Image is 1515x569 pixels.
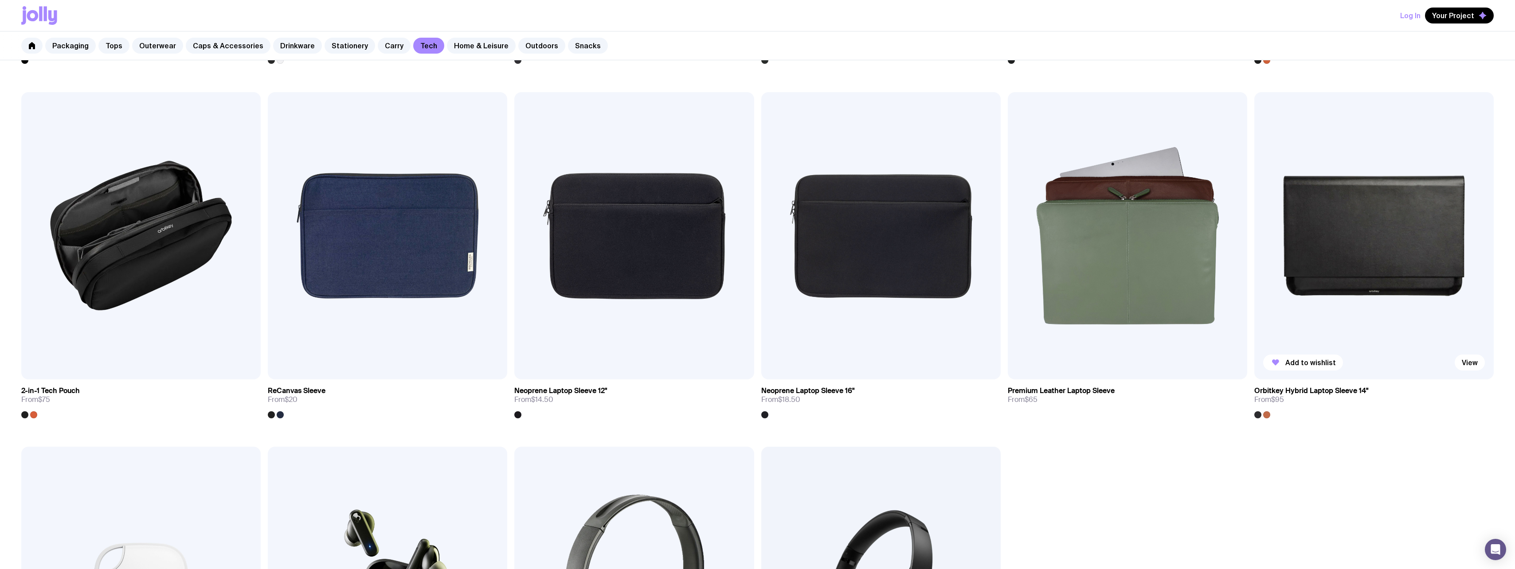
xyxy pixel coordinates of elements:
span: $95 [1271,395,1284,404]
a: View [1455,355,1485,370]
a: Outerwear [132,38,183,54]
h3: Neoprene Laptop Sleeve 12" [514,386,607,395]
a: Premium Leather Laptop SleeveFrom$65 [1008,379,1247,411]
span: $75 [38,395,50,404]
a: ReCanvas SleeveFrom$20 [268,379,507,418]
span: From [1254,395,1284,404]
a: Stationery [325,38,375,54]
h3: Orbitkey Hybrid Laptop Sleeve 14" [1254,386,1368,395]
span: From [1008,395,1037,404]
h3: Neoprene Laptop Sleeve 16" [761,386,854,395]
span: From [514,395,553,404]
a: Tech [413,38,444,54]
a: Drinkware [273,38,322,54]
a: Snacks [568,38,608,54]
span: From [21,395,50,404]
span: $65 [1025,395,1037,404]
a: Packaging [45,38,96,54]
span: Add to wishlist [1285,358,1336,367]
button: Add to wishlist [1263,355,1343,370]
span: From [268,395,298,404]
a: Tops [98,38,129,54]
a: 2-in-1 Tech PouchFrom$75 [21,379,261,418]
span: $18.50 [778,395,800,404]
a: Home & Leisure [447,38,516,54]
a: Neoprene Laptop Sleeve 12"From$14.50 [514,379,754,418]
a: Caps & Accessories [186,38,270,54]
h3: Premium Leather Laptop Sleeve [1008,386,1115,395]
a: Neoprene Laptop Sleeve 16"From$18.50 [761,379,1001,418]
a: Orbitkey Hybrid Laptop Sleeve 14"From$95 [1254,379,1494,418]
h3: ReCanvas Sleeve [268,386,325,395]
button: Your Project [1425,8,1494,23]
span: From [761,395,800,404]
a: Carry [378,38,411,54]
button: Log In [1400,8,1421,23]
span: $20 [285,395,298,404]
h3: 2-in-1 Tech Pouch [21,386,80,395]
span: $14.50 [531,395,553,404]
a: Outdoors [518,38,565,54]
div: Open Intercom Messenger [1485,539,1506,560]
span: Your Project [1432,11,1474,20]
